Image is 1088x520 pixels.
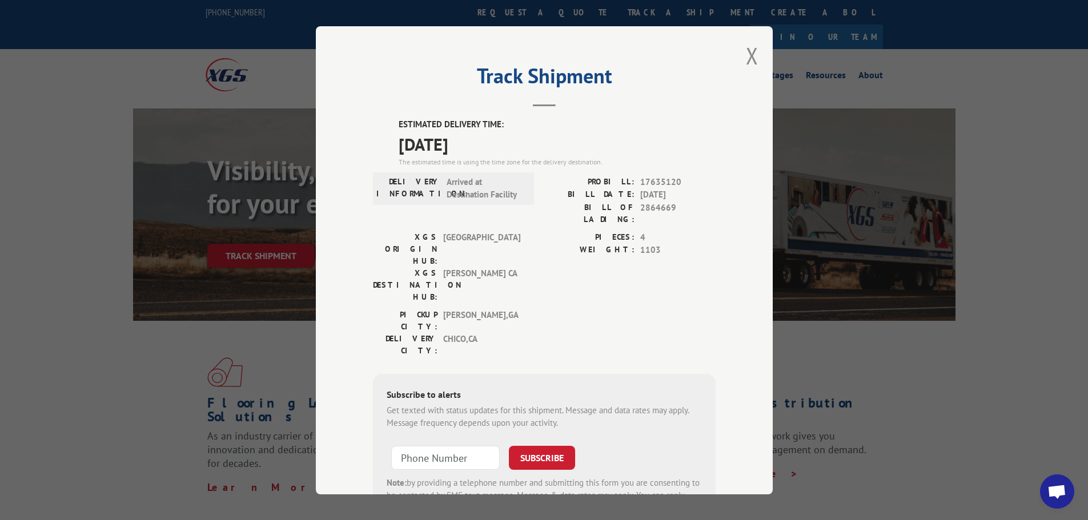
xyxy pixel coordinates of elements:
[544,188,635,201] label: BILL DATE:
[443,231,520,267] span: [GEOGRAPHIC_DATA]
[443,308,520,332] span: [PERSON_NAME] , GA
[544,244,635,257] label: WEIGHT:
[373,332,437,356] label: DELIVERY CITY:
[373,308,437,332] label: PICKUP CITY:
[544,201,635,225] label: BILL OF LADING:
[447,175,524,201] span: Arrived at Destination Facility
[443,267,520,303] span: [PERSON_NAME] CA
[544,231,635,244] label: PIECES:
[399,131,716,156] span: [DATE]
[387,477,407,487] strong: Note:
[509,445,575,469] button: SUBSCRIBE
[387,387,702,404] div: Subscribe to alerts
[746,41,758,71] button: Close modal
[376,175,441,201] label: DELIVERY INFORMATION:
[373,68,716,90] h2: Track Shipment
[640,231,716,244] span: 4
[640,244,716,257] span: 1103
[1040,474,1074,509] div: Open chat
[640,188,716,201] span: [DATE]
[373,231,437,267] label: XGS ORIGIN HUB:
[399,156,716,167] div: The estimated time is using the time zone for the delivery destination.
[544,175,635,188] label: PROBILL:
[399,118,716,131] label: ESTIMATED DELIVERY TIME:
[373,267,437,303] label: XGS DESTINATION HUB:
[391,445,500,469] input: Phone Number
[443,332,520,356] span: CHICO , CA
[387,476,702,515] div: by providing a telephone number and submitting this form you are consenting to be contacted by SM...
[387,404,702,429] div: Get texted with status updates for this shipment. Message and data rates may apply. Message frequ...
[640,175,716,188] span: 17635120
[640,201,716,225] span: 2864669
